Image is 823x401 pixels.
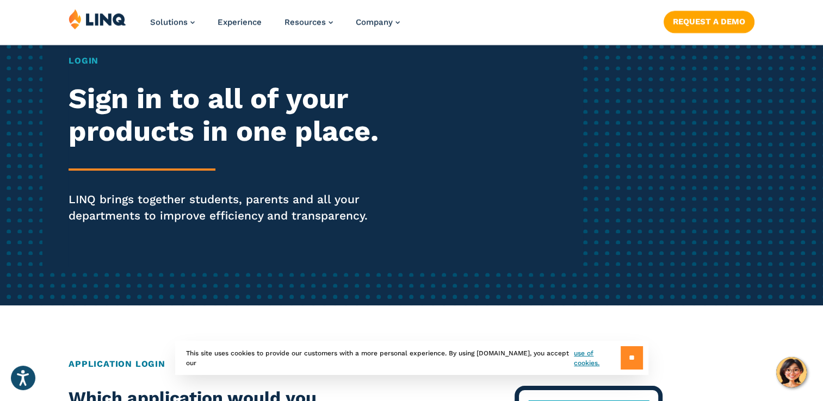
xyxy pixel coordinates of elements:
a: Request a Demo [664,11,754,33]
nav: Primary Navigation [150,9,400,45]
div: This site uses cookies to provide our customers with a more personal experience. By using [DOMAIN... [175,341,648,375]
a: Solutions [150,17,195,27]
a: Resources [284,17,333,27]
button: Hello, have a question? Let’s chat. [776,357,807,387]
h2: Sign in to all of your products in one place. [69,83,386,148]
a: Company [356,17,400,27]
h2: Application Login [69,358,754,371]
span: Company [356,17,393,27]
span: Resources [284,17,326,27]
img: LINQ | K‑12 Software [69,9,126,29]
a: use of cookies. [574,348,620,368]
a: Experience [218,17,262,27]
nav: Button Navigation [664,9,754,33]
span: Solutions [150,17,188,27]
h1: Login [69,54,386,67]
p: LINQ brings together students, parents and all your departments to improve efficiency and transpa... [69,191,386,224]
